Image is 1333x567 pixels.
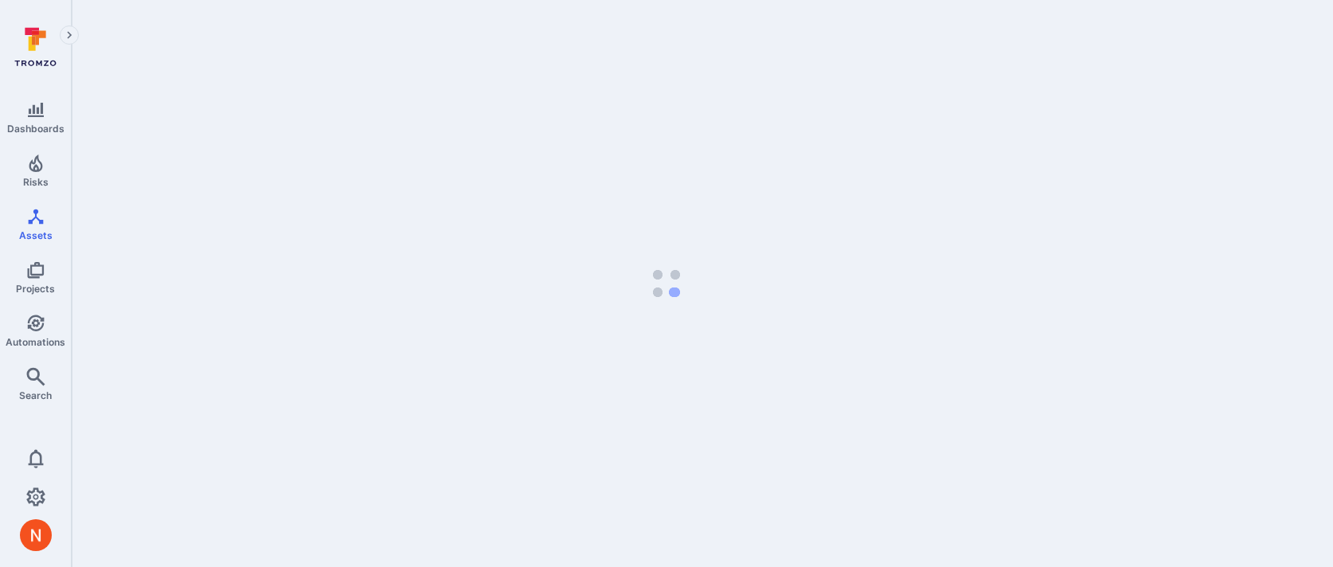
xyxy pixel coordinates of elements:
[6,336,65,348] span: Automations
[7,123,64,135] span: Dashboards
[16,283,55,295] span: Projects
[64,29,75,42] i: Expand navigation menu
[19,389,52,401] span: Search
[60,25,79,45] button: Expand navigation menu
[19,229,53,241] span: Assets
[23,176,49,188] span: Risks
[20,519,52,551] div: Neeren Patki
[20,519,52,551] img: ACg8ocIprwjrgDQnDsNSk9Ghn5p5-B8DpAKWoJ5Gi9syOE4K59tr4Q=s96-c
